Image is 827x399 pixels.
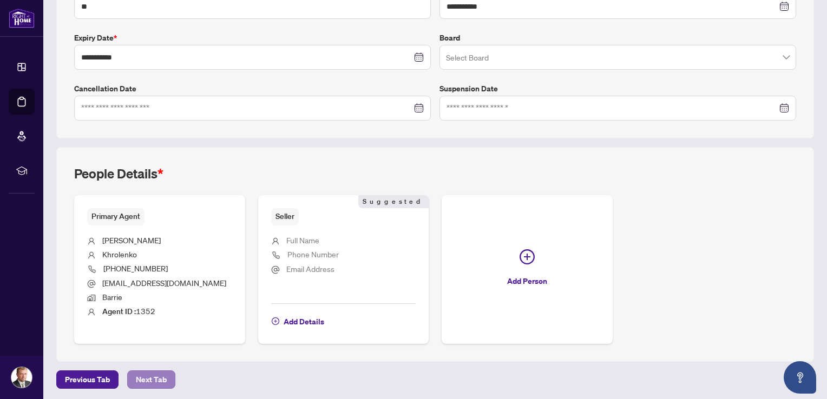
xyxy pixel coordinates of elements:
img: logo [9,8,35,28]
img: Profile Icon [11,367,32,388]
label: Expiry Date [74,32,431,44]
button: Add Person [442,195,613,343]
span: Previous Tab [65,371,110,388]
button: Next Tab [127,370,175,389]
button: Add Details [271,312,325,331]
span: Seller [271,208,299,225]
span: Add Person [507,272,547,290]
span: Khrolenko [102,249,137,259]
span: Primary Agent [87,208,145,225]
span: Phone Number [287,249,339,259]
label: Board [439,32,796,44]
label: Cancellation Date [74,83,431,95]
span: plus-circle [272,317,279,325]
span: Barrie [102,292,122,302]
span: [PHONE_NUMBER] [103,263,168,273]
button: Open asap [784,361,816,394]
span: Full Name [286,235,319,245]
span: Next Tab [136,371,167,388]
span: [PERSON_NAME] [102,235,161,245]
button: Previous Tab [56,370,119,389]
span: Email Address [286,264,334,274]
h2: People Details [74,165,163,182]
span: Suggested [358,195,429,208]
span: Add Details [284,313,324,330]
span: [EMAIL_ADDRESS][DOMAIN_NAME] [102,278,226,288]
b: Agent ID : [102,307,136,316]
span: 1352 [102,306,155,316]
label: Suspension Date [439,83,796,95]
span: plus-circle [520,249,535,264]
